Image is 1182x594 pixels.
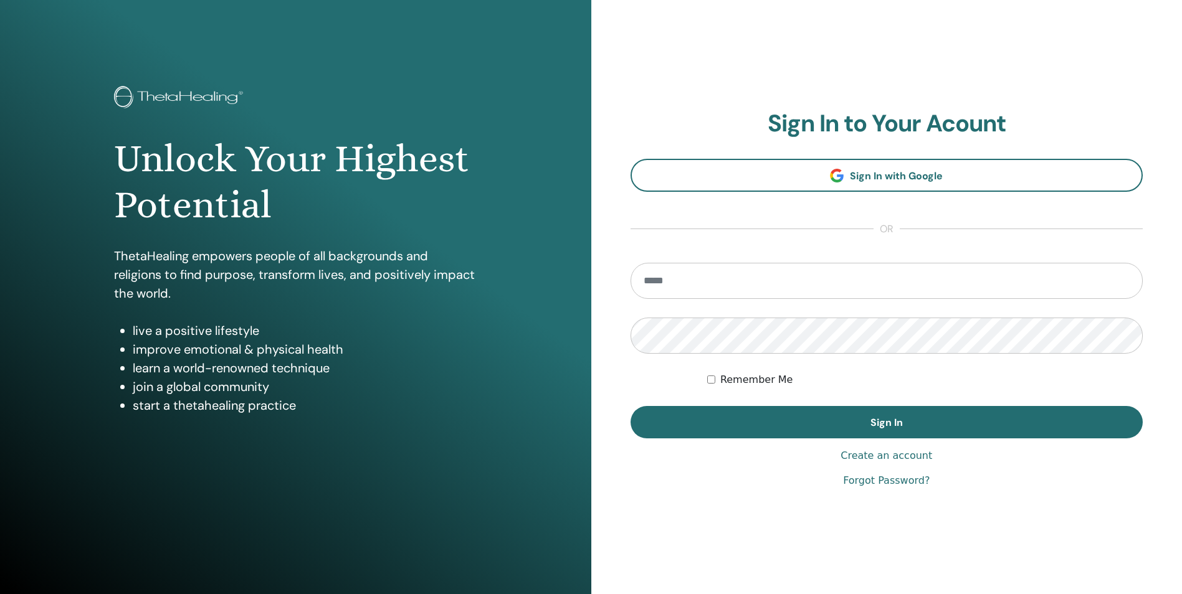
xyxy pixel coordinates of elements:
[133,359,477,377] li: learn a world-renowned technique
[133,377,477,396] li: join a global community
[133,396,477,415] li: start a thetahealing practice
[133,340,477,359] li: improve emotional & physical health
[631,159,1143,192] a: Sign In with Google
[843,473,930,488] a: Forgot Password?
[870,416,903,429] span: Sign In
[874,222,900,237] span: or
[707,372,1143,387] div: Keep me authenticated indefinitely or until I manually logout
[850,169,943,182] span: Sign In with Google
[841,448,932,463] a: Create an account
[114,247,477,303] p: ThetaHealing empowers people of all backgrounds and religions to find purpose, transform lives, a...
[631,110,1143,138] h2: Sign In to Your Acount
[720,372,793,387] label: Remember Me
[114,136,477,229] h1: Unlock Your Highest Potential
[133,321,477,340] li: live a positive lifestyle
[631,406,1143,438] button: Sign In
